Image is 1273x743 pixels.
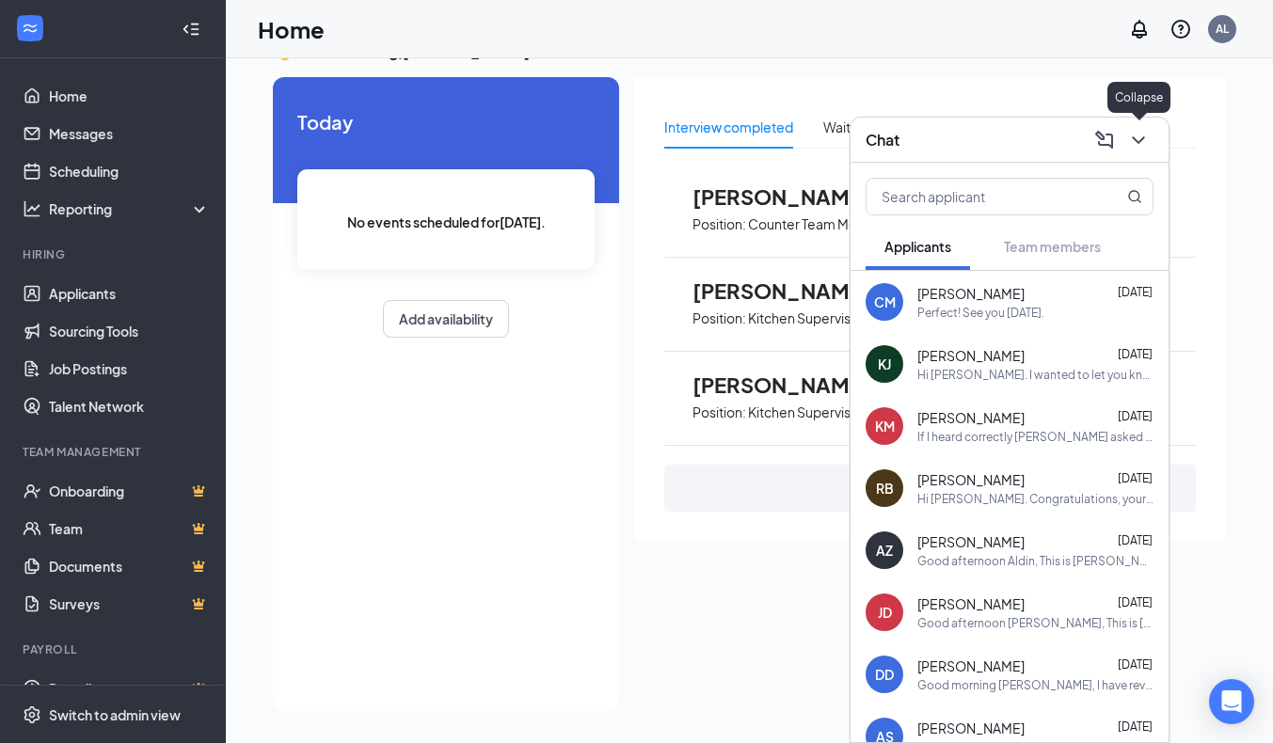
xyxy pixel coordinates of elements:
div: Reporting [49,199,211,218]
span: [PERSON_NAME] [692,278,899,303]
div: Waiting for an interview [823,117,965,137]
h1: Home [258,13,325,45]
span: [PERSON_NAME] [917,284,1025,303]
span: Team members [1004,238,1101,255]
div: If I heard correctly [PERSON_NAME] asked for three professional references. I figured I'd provide... [917,429,1154,445]
span: [DATE] [1118,533,1153,547]
button: Add availability [383,300,509,338]
span: [PERSON_NAME] [917,470,1025,489]
div: Hiring [23,246,206,262]
a: Scheduling [49,152,210,190]
div: Switch to admin view [49,705,181,724]
a: SurveysCrown [49,585,210,623]
span: [PERSON_NAME] [692,184,899,209]
a: Sourcing Tools [49,312,210,350]
div: KM [875,417,895,435]
div: Hi [PERSON_NAME]. I wanted to let you know that I have been offered another position. I wanted to... [917,367,1154,383]
svg: ComposeMessage [1093,129,1116,151]
svg: QuestionInfo [1170,18,1192,40]
div: AL [1216,21,1229,37]
span: No events scheduled for [DATE] . [347,212,546,232]
p: Kitchen Supervisor [748,309,864,327]
div: Hi [PERSON_NAME]. Congratulations, your meeting with The Skinny Pancake for Kitchen Supervisor at... [917,491,1154,507]
span: [PERSON_NAME] [917,532,1025,551]
div: Interview completed [664,117,793,137]
p: Position: [692,309,746,327]
a: PayrollCrown [49,670,210,707]
a: Job Postings [49,350,210,387]
a: Talent Network [49,387,210,425]
a: Messages [49,115,210,152]
div: KJ [878,355,891,373]
svg: WorkstreamLogo [21,19,40,38]
span: [DATE] [1118,471,1153,485]
div: Team Management [23,444,206,460]
div: RB [876,479,894,498]
span: [DATE] [1118,347,1153,361]
span: [PERSON_NAME] [692,372,899,397]
div: JD [878,603,892,622]
span: Today [297,107,595,136]
svg: Notifications [1128,18,1151,40]
span: [DATE] [1118,719,1153,734]
h3: Chat [866,130,899,150]
p: Kitchen Supervisor [748,403,864,421]
a: OnboardingCrown [49,472,210,510]
span: [DATE] [1118,409,1153,423]
div: Collapse [1107,82,1170,113]
span: [PERSON_NAME] [917,346,1025,365]
div: AZ [876,541,893,560]
a: DocumentsCrown [49,547,210,585]
button: ComposeMessage [1090,125,1120,155]
span: [DATE] [1118,595,1153,609]
div: Perfect! See you [DATE]. [917,305,1044,321]
input: Search applicant [867,179,1090,214]
span: Applicants [884,238,951,255]
svg: Analysis [23,199,41,218]
a: TeamCrown [49,510,210,547]
div: Payroll [23,641,206,657]
span: [PERSON_NAME] [917,719,1025,737]
svg: ChevronDown [1127,129,1150,151]
p: Counter Team Member & Barista [748,215,947,233]
div: DD [875,665,894,684]
span: [PERSON_NAME] [917,656,1025,675]
div: CM [874,292,896,311]
div: Good morning [PERSON_NAME], I have reviewed your application and I was wondering if you were avai... [917,677,1154,693]
p: Position: [692,403,746,421]
a: Applicants [49,275,210,312]
svg: Settings [23,705,41,724]
span: [PERSON_NAME] [917,594,1025,613]
button: ChevronDown [1123,125,1154,155]
div: Open Intercom Messenger [1209,679,1254,724]
p: Position: [692,215,746,233]
span: [DATE] [1118,657,1153,672]
svg: Collapse [182,20,200,39]
span: [PERSON_NAME] [917,408,1025,427]
span: [DATE] [1118,285,1153,299]
a: Home [49,77,210,115]
div: Good afternoon Aldin, This is [PERSON_NAME], the GM at Skinny Pancake-Montpelier. I reviewed your... [917,553,1154,569]
svg: MagnifyingGlass [1127,189,1142,204]
div: Good afternoon [PERSON_NAME], This is [PERSON_NAME], the GM at Skinny Pancake-Montpelier. I revie... [917,615,1154,631]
